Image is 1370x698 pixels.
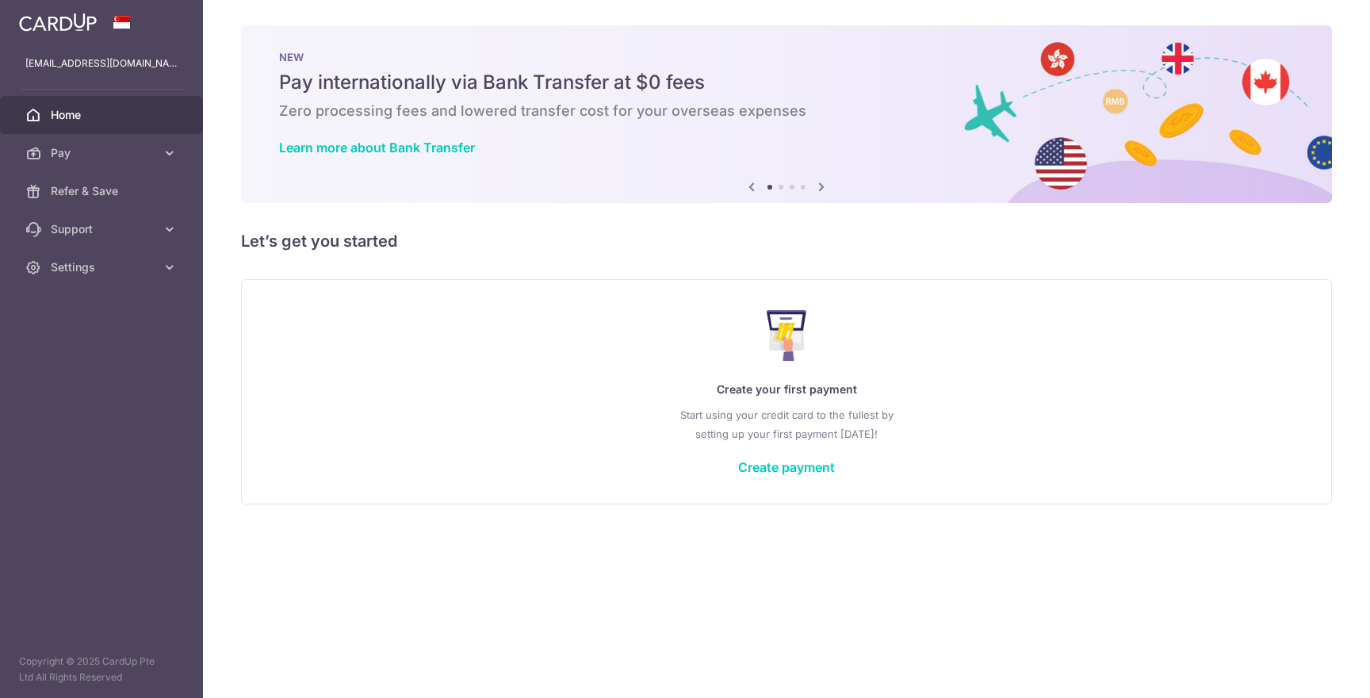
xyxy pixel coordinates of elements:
a: Create payment [738,459,835,475]
p: NEW [279,51,1294,63]
img: CardUp [19,13,97,32]
span: Settings [51,259,155,275]
span: Refer & Save [51,183,155,199]
img: Bank transfer banner [241,25,1332,203]
span: Home [51,107,155,123]
h5: Pay internationally via Bank Transfer at $0 fees [279,70,1294,95]
h6: Zero processing fees and lowered transfer cost for your overseas expenses [279,102,1294,121]
img: Make Payment [767,310,807,361]
h5: Let’s get you started [241,228,1332,254]
a: Learn more about Bank Transfer [279,140,475,155]
p: Start using your credit card to the fullest by setting up your first payment [DATE]! [274,405,1299,443]
span: Support [51,221,155,237]
p: [EMAIL_ADDRESS][DOMAIN_NAME] [25,56,178,71]
p: Create your first payment [274,380,1299,399]
span: Pay [51,145,155,161]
